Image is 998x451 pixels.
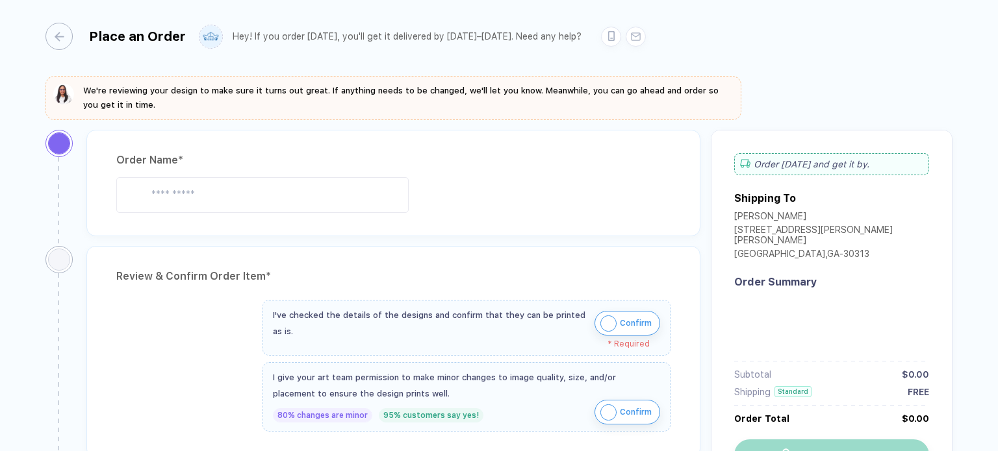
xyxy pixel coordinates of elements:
[600,404,617,421] img: icon
[734,413,789,424] div: Order Total
[734,225,929,249] div: [STREET_ADDRESS][PERSON_NAME][PERSON_NAME]
[734,387,771,397] div: Shipping
[908,387,929,397] div: FREE
[273,339,650,348] div: * Required
[53,84,74,104] img: sophie
[734,153,929,175] div: Order [DATE] and get it by .
[199,25,222,48] img: user profile
[620,402,652,422] span: Confirm
[273,408,372,422] div: 80% changes are minor
[600,315,617,332] img: icon
[902,413,929,424] div: $0.00
[734,369,771,380] div: Subtotal
[734,192,796,204] div: Shipping To
[734,276,929,288] div: Order Summary
[233,31,582,42] div: Hey! If you order [DATE], you'll get it delivered by [DATE]–[DATE]. Need any help?
[116,266,671,287] div: Review & Confirm Order Item
[273,307,588,339] div: I've checked the details of the designs and confirm that they can be printed as is.
[83,86,719,110] span: We're reviewing your design to make sure it turns out great. If anything needs to be changed, we'...
[379,408,483,422] div: 95% customers say yes!
[595,400,660,424] button: iconConfirm
[273,369,660,402] div: I give your art team permission to make minor changes to image quality, size, and/or placement to...
[53,84,734,112] button: We're reviewing your design to make sure it turns out great. If anything needs to be changed, we'...
[774,386,812,397] div: Standard
[620,313,652,334] span: Confirm
[89,29,186,44] div: Place an Order
[734,249,929,262] div: [GEOGRAPHIC_DATA] , GA - 30313
[734,211,929,225] div: [PERSON_NAME]
[595,311,660,335] button: iconConfirm
[902,369,929,380] div: $0.00
[116,150,671,171] div: Order Name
